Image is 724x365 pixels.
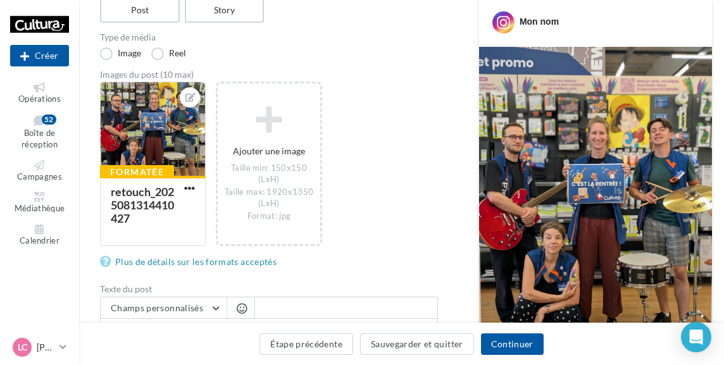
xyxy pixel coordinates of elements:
[10,45,69,66] div: Nouvelle campagne
[18,341,27,354] span: LC
[151,47,186,60] label: Reel
[37,341,54,354] p: [PERSON_NAME]
[100,165,174,179] div: Formatée
[681,322,711,352] div: Open Intercom Messenger
[100,70,438,79] div: Images du post (10 max)
[101,297,227,319] button: Champs personnalisés
[42,114,56,125] div: 52
[481,333,544,355] button: Continuer
[10,112,69,152] a: Boîte de réception52
[10,45,69,66] button: Créer
[111,302,203,313] span: Champs personnalisés
[360,333,474,355] button: Sauvegarder et quitter
[10,158,69,185] a: Campagnes
[100,33,438,42] label: Type de média
[100,254,282,269] a: Plus de détails sur les formats acceptés
[18,94,61,104] span: Opérations
[100,47,141,60] label: Image
[520,15,559,28] div: Mon nom
[111,185,174,225] div: retouch_2025081314410427
[10,80,69,107] a: Opérations
[10,335,69,359] a: LC [PERSON_NAME]
[10,221,69,249] a: Calendrier
[100,285,438,294] label: Texte du post
[22,128,58,150] span: Boîte de réception
[20,235,59,245] span: Calendrier
[15,204,65,214] span: Médiathèque
[259,333,353,355] button: Étape précédente
[10,189,69,216] a: Médiathèque
[17,171,62,182] span: Campagnes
